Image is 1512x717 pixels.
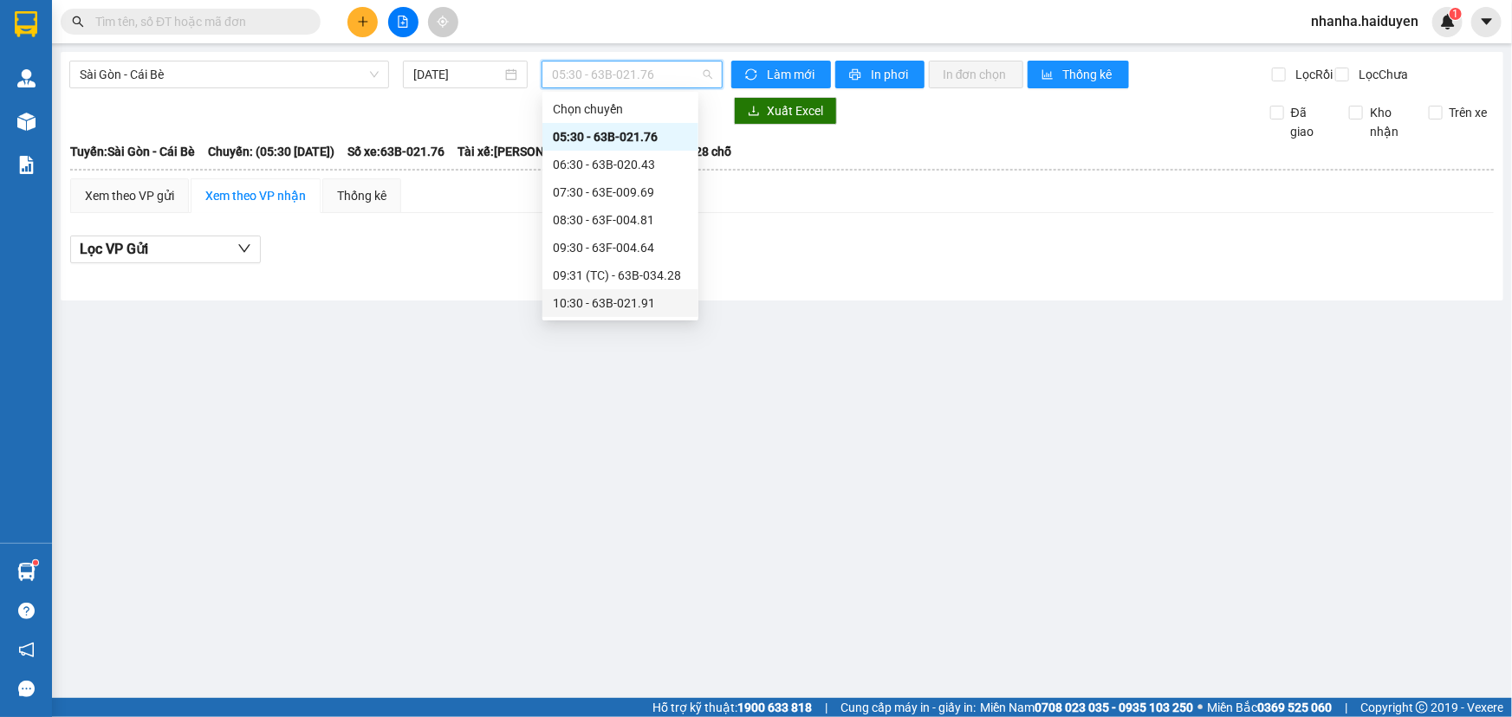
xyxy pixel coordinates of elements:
[85,186,174,205] div: Xem theo VP gửi
[1035,701,1193,714] strong: 0708 023 035 - 0935 103 250
[1042,68,1056,82] span: bar-chart
[72,16,84,28] span: search
[337,186,386,205] div: Thống kê
[1471,7,1502,37] button: caret-down
[95,12,300,31] input: Tìm tên, số ĐT hoặc mã đơn
[17,563,36,581] img: warehouse-icon
[553,100,688,119] div: Chọn chuyến
[553,210,688,229] div: 08:30 - 63F-004.81
[767,65,817,84] span: Làm mới
[840,698,976,717] span: Cung cấp máy in - giấy in:
[734,97,837,125] button: downloadXuất Excel
[1443,103,1495,122] span: Trên xe
[1207,698,1332,717] span: Miền Bắc
[208,142,334,161] span: Chuyến: (05:30 [DATE])
[15,11,37,37] img: logo-vxr
[731,61,831,88] button: syncLàm mới
[553,155,688,174] div: 06:30 - 63B-020.43
[457,142,587,161] span: Tài xế: [PERSON_NAME]
[553,294,688,313] div: 10:30 - 63B-021.91
[1450,8,1462,20] sup: 1
[1440,14,1456,29] img: icon-new-feature
[1028,61,1129,88] button: bar-chartThống kê
[237,242,251,255] span: down
[1345,698,1347,717] span: |
[553,238,688,257] div: 09:30 - 63F-004.64
[1284,103,1336,141] span: Đã giao
[871,65,911,84] span: In phơi
[18,642,35,658] span: notification
[18,603,35,619] span: question-circle
[1352,65,1411,84] span: Lọc Chưa
[737,701,812,714] strong: 1900 633 818
[745,68,760,82] span: sync
[388,7,419,37] button: file-add
[80,238,148,260] span: Lọc VP Gửi
[835,61,925,88] button: printerIn phơi
[347,7,378,37] button: plus
[397,16,409,28] span: file-add
[17,156,36,174] img: solution-icon
[70,145,195,158] b: Tuyến: Sài Gòn - Cái Bè
[652,698,812,717] span: Hỗ trợ kỹ thuật:
[542,95,698,123] div: Chọn chuyến
[553,266,688,285] div: 09:31 (TC) - 63B-034.28
[1416,701,1428,714] span: copyright
[33,560,38,565] sup: 1
[552,61,712,87] span: 05:30 - 63B-021.76
[18,681,35,697] span: message
[437,16,449,28] span: aim
[1063,65,1115,84] span: Thống kê
[825,698,827,717] span: |
[17,113,36,131] img: warehouse-icon
[1479,14,1495,29] span: caret-down
[553,127,688,146] div: 05:30 - 63B-021.76
[80,61,379,87] span: Sài Gòn - Cái Bè
[1297,10,1432,32] span: nhanha.haiduyen
[980,698,1193,717] span: Miền Nam
[1197,704,1203,711] span: ⚪️
[849,68,864,82] span: printer
[205,186,306,205] div: Xem theo VP nhận
[70,236,261,263] button: Lọc VP Gửi
[17,69,36,87] img: warehouse-icon
[929,61,1023,88] button: In đơn chọn
[1288,65,1335,84] span: Lọc Rồi
[357,16,369,28] span: plus
[1257,701,1332,714] strong: 0369 525 060
[553,183,688,202] div: 07:30 - 63E-009.69
[1452,8,1458,20] span: 1
[1363,103,1415,141] span: Kho nhận
[413,65,502,84] input: 14/10/2025
[428,7,458,37] button: aim
[347,142,445,161] span: Số xe: 63B-021.76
